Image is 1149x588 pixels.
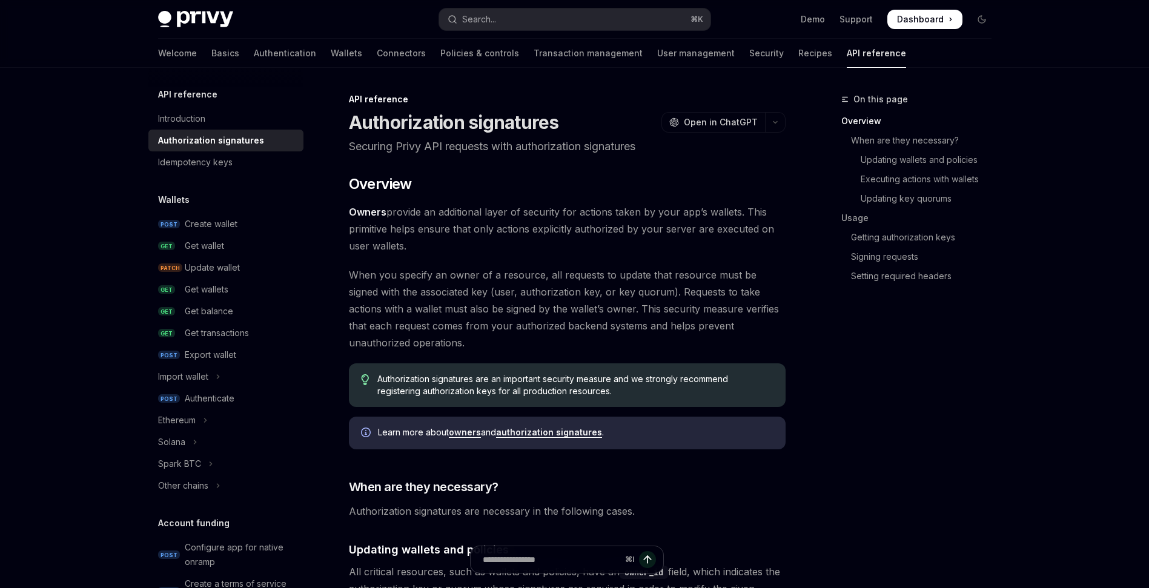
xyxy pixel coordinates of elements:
[841,208,1001,228] a: Usage
[158,369,208,384] div: Import wallet
[158,435,185,449] div: Solana
[148,388,303,409] a: POSTAuthenticate
[377,373,773,397] span: Authorization signatures are an important security measure and we strongly recommend registering ...
[639,551,656,568] button: Send message
[684,116,758,128] span: Open in ChatGPT
[158,457,201,471] div: Spark BTC
[148,213,303,235] a: POSTCreate wallet
[841,189,1001,208] a: Updating key quorums
[148,366,303,388] button: Toggle Import wallet section
[211,39,239,68] a: Basics
[148,344,303,366] a: POSTExport wallet
[657,39,735,68] a: User management
[349,111,559,133] h1: Authorization signatures
[158,193,190,207] h5: Wallets
[349,138,786,155] p: Securing Privy API requests with authorization signatures
[349,93,786,105] div: API reference
[148,409,303,431] button: Toggle Ethereum section
[185,239,224,253] div: Get wallet
[185,326,249,340] div: Get transactions
[331,39,362,68] a: Wallets
[158,285,175,294] span: GET
[801,13,825,25] a: Demo
[158,263,182,273] span: PATCH
[378,426,773,438] span: Learn more about and .
[158,242,175,251] span: GET
[158,220,180,229] span: POST
[158,11,233,28] img: dark logo
[361,428,373,440] svg: Info
[158,550,180,560] span: POST
[661,112,765,133] button: Open in ChatGPT
[377,39,426,68] a: Connectors
[148,151,303,173] a: Idempotency keys
[158,87,217,102] h5: API reference
[483,546,620,573] input: Ask a question...
[158,394,180,403] span: POST
[148,322,303,344] a: GETGet transactions
[972,10,992,29] button: Toggle dark mode
[361,374,369,385] svg: Tip
[349,503,786,520] span: Authorization signatures are necessary in the following cases.
[158,307,175,316] span: GET
[496,427,602,438] a: authorization signatures
[853,92,908,107] span: On this page
[439,8,710,30] button: Open search
[349,541,509,558] span: Updating wallets and policies
[841,247,1001,266] a: Signing requests
[158,133,264,148] div: Authorization signatures
[185,217,237,231] div: Create wallet
[158,39,197,68] a: Welcome
[349,478,498,495] span: When are they necessary?
[158,111,205,126] div: Introduction
[148,475,303,497] button: Toggle Other chains section
[148,235,303,257] a: GETGet wallet
[349,174,412,194] span: Overview
[185,282,228,297] div: Get wallets
[158,478,208,493] div: Other chains
[185,348,236,362] div: Export wallet
[185,391,234,406] div: Authenticate
[254,39,316,68] a: Authentication
[158,351,180,360] span: POST
[749,39,784,68] a: Security
[148,453,303,475] button: Toggle Spark BTC section
[887,10,962,29] a: Dashboard
[841,150,1001,170] a: Updating wallets and policies
[534,39,643,68] a: Transaction management
[690,15,703,24] span: ⌘ K
[349,266,786,351] span: When you specify an owner of a resource, all requests to update that resource must be signed with...
[148,537,303,573] a: POSTConfigure app for native onramp
[185,304,233,319] div: Get balance
[148,279,303,300] a: GETGet wallets
[897,13,944,25] span: Dashboard
[158,516,230,530] h5: Account funding
[841,228,1001,247] a: Getting authorization keys
[841,266,1001,286] a: Setting required headers
[148,108,303,130] a: Introduction
[158,155,233,170] div: Idempotency keys
[841,131,1001,150] a: When are they necessary?
[449,427,481,438] a: owners
[148,431,303,453] button: Toggle Solana section
[349,206,386,219] a: Owners
[185,260,240,275] div: Update wallet
[847,39,906,68] a: API reference
[185,540,296,569] div: Configure app for native onramp
[841,111,1001,131] a: Overview
[841,170,1001,189] a: Executing actions with wallets
[462,12,496,27] div: Search...
[440,39,519,68] a: Policies & controls
[148,300,303,322] a: GETGet balance
[839,13,873,25] a: Support
[148,257,303,279] a: PATCHUpdate wallet
[798,39,832,68] a: Recipes
[349,203,786,254] span: provide an additional layer of security for actions taken by your app’s wallets. This primitive h...
[148,130,303,151] a: Authorization signatures
[158,329,175,338] span: GET
[158,413,196,428] div: Ethereum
